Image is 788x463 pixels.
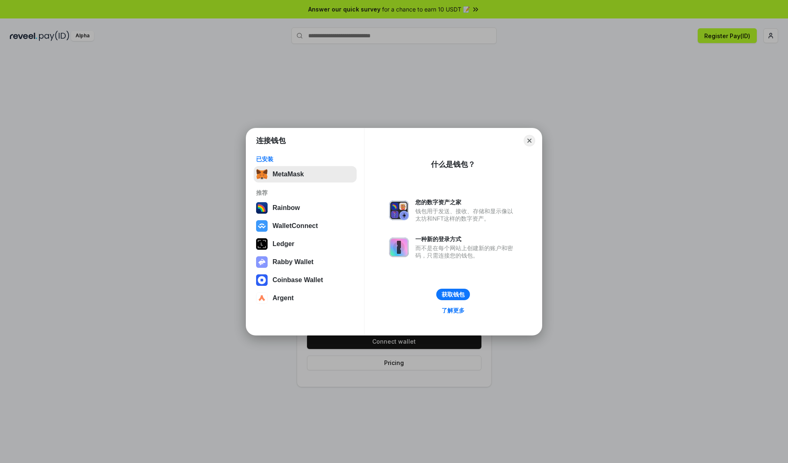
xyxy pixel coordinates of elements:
[273,222,318,230] div: WalletConnect
[256,238,268,250] img: svg+xml,%3Csvg%20xmlns%3D%22http%3A%2F%2Fwww.w3.org%2F2000%2Fsvg%22%20width%3D%2228%22%20height%3...
[254,254,357,270] button: Rabby Wallet
[436,289,470,300] button: 获取钱包
[415,198,517,206] div: 您的数字资产之家
[273,204,300,212] div: Rainbow
[256,256,268,268] img: svg+xml,%3Csvg%20xmlns%3D%22http%3A%2F%2Fwww.w3.org%2F2000%2Fsvg%22%20fill%3D%22none%22%20viewBox...
[415,244,517,259] div: 而不是在每个网站上创建新的账户和密码，只需连接您的钱包。
[431,160,475,169] div: 什么是钱包？
[524,135,535,146] button: Close
[273,294,294,302] div: Argent
[273,276,323,284] div: Coinbase Wallet
[437,305,470,316] a: 了解更多
[415,208,517,222] div: 钱包用于发送、接收、存储和显示像以太坊和NFT这样的数字资产。
[256,189,354,196] div: 推荐
[254,166,357,182] button: MetaMask
[254,218,357,234] button: WalletConnect
[273,240,294,248] div: Ledger
[256,220,268,232] img: svg+xml,%3Csvg%20width%3D%2228%22%20height%3D%2228%22%20viewBox%3D%220%200%2028%2028%22%20fill%3D...
[256,202,268,214] img: svg+xml,%3Csvg%20width%3D%22120%22%20height%3D%22120%22%20viewBox%3D%220%200%20120%20120%22%20fil...
[442,291,465,298] div: 获取钱包
[273,258,314,266] div: Rabby Wallet
[254,200,357,216] button: Rainbow
[254,290,357,306] button: Argent
[256,155,354,163] div: 已安装
[254,272,357,288] button: Coinbase Wallet
[256,136,286,146] h1: 连接钱包
[256,292,268,304] img: svg+xml,%3Csvg%20width%3D%2228%22%20height%3D%2228%22%20viewBox%3D%220%200%2028%2028%22%20fill%3D...
[273,171,304,178] div: MetaMask
[389,201,409,220] img: svg+xml,%3Csvg%20xmlns%3D%22http%3A%2F%2Fwww.w3.org%2F2000%2Fsvg%22%20fill%3D%22none%22%20viewBox...
[256,169,268,180] img: svg+xml,%3Csvg%20fill%3D%22none%22%20height%3D%2233%22%20viewBox%3D%220%200%2035%2033%22%20width%...
[389,237,409,257] img: svg+xml,%3Csvg%20xmlns%3D%22http%3A%2F%2Fwww.w3.org%2F2000%2Fsvg%22%20fill%3D%22none%22%20viewBox...
[442,307,465,314] div: 了解更多
[254,236,357,252] button: Ledger
[415,235,517,243] div: 一种新的登录方式
[256,274,268,286] img: svg+xml,%3Csvg%20width%3D%2228%22%20height%3D%2228%22%20viewBox%3D%220%200%2028%2028%22%20fill%3D...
